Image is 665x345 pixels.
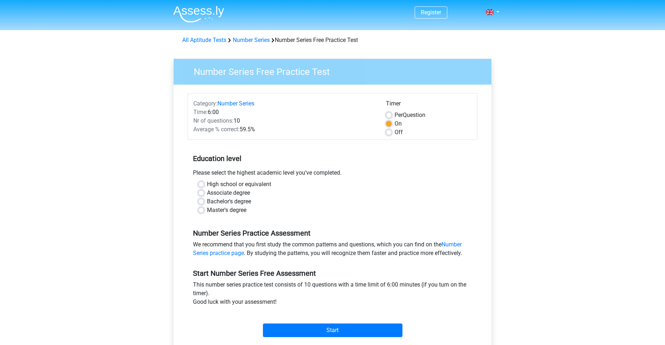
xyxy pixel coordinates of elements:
span: Time: [193,109,208,115]
label: Bachelor's degree [207,197,251,206]
div: Timer [386,99,472,111]
label: High school or equivalent [207,180,271,189]
img: Assessly [173,6,224,23]
a: Register [421,9,441,16]
div: 59.5% [188,125,381,134]
h3: Number Series Free Practice Test [185,63,486,77]
a: All Aptitude Tests [182,37,226,43]
div: Number Series Free Practice Test [179,36,486,44]
div: 10 [188,117,381,125]
span: Nr of questions: [193,117,234,124]
label: Associate degree [207,189,250,197]
h5: Number Series Practice Assessment [193,229,472,237]
a: Number Series [217,100,254,107]
span: Category: [193,100,217,107]
div: 6:00 [188,108,381,117]
span: Average % correct: [193,126,240,133]
div: We recommend that you first study the common patterns and questions, which you can find on the . ... [188,240,477,260]
label: On [395,119,402,128]
label: Master's degree [207,206,246,214]
label: Off [395,128,403,137]
span: Per [395,112,403,118]
div: Please select the highest academic level you’ve completed. [188,169,477,180]
div: This number series practice test consists of 10 questions with a time limit of 6:00 minutes (if y... [188,280,477,309]
input: Start [263,323,402,337]
a: Number Series [233,37,270,43]
h5: Start Number Series Free Assessment [193,269,472,278]
label: Question [395,111,425,119]
h5: Education level [193,151,472,166]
